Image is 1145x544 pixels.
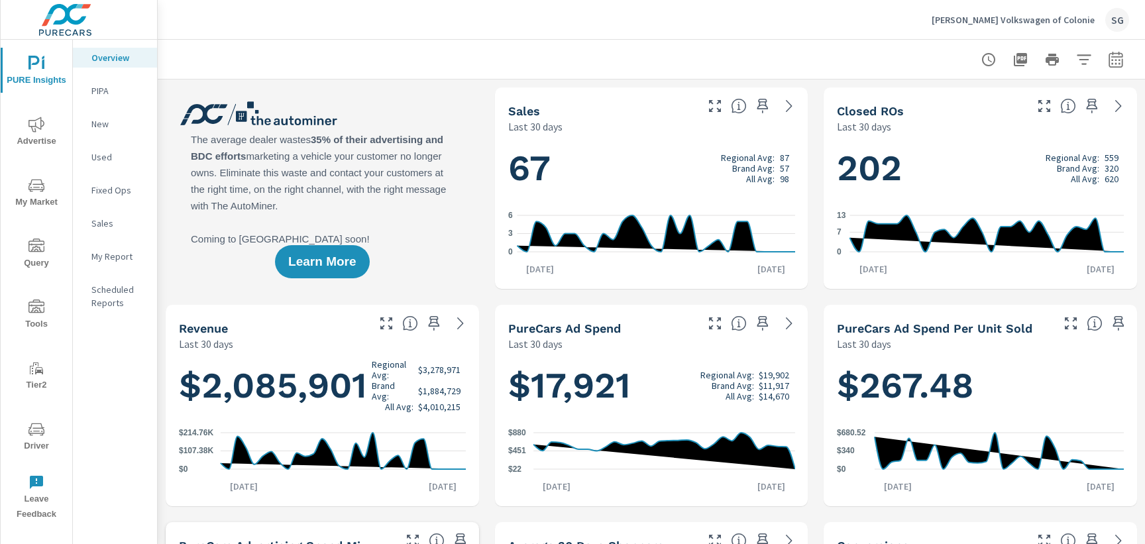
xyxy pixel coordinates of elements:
text: 13 [837,211,846,220]
text: $680.52 [837,428,866,437]
button: Apply Filters [1071,46,1097,73]
p: $14,670 [759,391,789,402]
span: Tier2 [5,360,68,393]
p: Brand Avg: [372,380,413,402]
p: [DATE] [419,480,466,493]
text: $107.38K [179,447,213,456]
p: 320 [1105,163,1118,174]
div: nav menu [1,40,72,527]
span: Save this to your personalized report [752,95,773,117]
span: My Market [5,178,68,210]
p: Scheduled Reports [91,283,146,309]
text: 7 [837,227,842,237]
p: [DATE] [850,262,897,276]
p: Brand Avg: [712,380,754,391]
div: New [73,114,157,134]
p: [DATE] [1077,480,1124,493]
p: Brand Avg: [732,163,775,174]
h1: $2,085,901 [179,359,466,412]
button: Print Report [1039,46,1065,73]
h5: PureCars Ad Spend [508,321,621,335]
div: Sales [73,213,157,233]
text: $451 [508,447,526,456]
p: Overview [91,51,146,64]
p: PIPA [91,84,146,97]
h1: 67 [508,146,795,191]
button: Make Fullscreen [704,313,726,334]
p: All Avg: [726,391,754,402]
p: [DATE] [517,262,563,276]
p: Last 30 days [837,119,891,135]
p: New [91,117,146,131]
span: Leave Feedback [5,474,68,522]
div: PIPA [73,81,157,101]
a: See more details in report [779,313,800,334]
p: Last 30 days [179,336,233,352]
span: Save this to your personalized report [752,313,773,334]
span: Number of Repair Orders Closed by the selected dealership group over the selected time range. [So... [1060,98,1076,114]
a: See more details in report [1108,95,1129,117]
span: Advertise [5,117,68,149]
span: Total sales revenue over the selected date range. [Source: This data is sourced from the dealer’s... [402,315,418,331]
p: [PERSON_NAME] Volkswagen of Colonie [932,14,1095,26]
span: Save this to your personalized report [1108,313,1129,334]
p: Last 30 days [508,336,563,352]
p: All Avg: [1071,174,1099,184]
text: 0 [508,247,513,256]
text: $0 [837,464,846,474]
p: $4,010,215 [418,402,461,412]
p: $1,884,729 [418,386,461,396]
button: "Export Report to PDF" [1007,46,1034,73]
p: [DATE] [533,480,580,493]
p: Fixed Ops [91,184,146,197]
span: Save this to your personalized report [423,313,445,334]
p: Regional Avg: [372,359,413,380]
div: Overview [73,48,157,68]
span: PURE Insights [5,56,68,88]
h1: 202 [837,146,1124,191]
text: 6 [508,211,513,220]
button: Make Fullscreen [1034,95,1055,117]
span: Number of vehicles sold by the dealership over the selected date range. [Source: This data is sou... [731,98,747,114]
p: My Report [91,250,146,263]
span: Average cost of advertising per each vehicle sold at the dealer over the selected date range. The... [1087,315,1103,331]
text: $880 [508,428,526,437]
button: Learn More [275,245,369,278]
h5: Revenue [179,321,228,335]
button: Make Fullscreen [376,313,397,334]
text: 3 [508,229,513,239]
span: Query [5,239,68,271]
text: $340 [837,447,855,456]
p: All Avg: [385,402,413,412]
span: Learn More [288,256,356,268]
button: Select Date Range [1103,46,1129,73]
h5: Closed ROs [837,104,904,118]
p: $3,278,971 [418,364,461,375]
p: 57 [780,163,789,174]
span: Driver [5,421,68,454]
p: Last 30 days [508,119,563,135]
p: [DATE] [875,480,921,493]
text: $22 [508,464,521,474]
div: Used [73,147,157,167]
div: Fixed Ops [73,180,157,200]
span: Tools [5,299,68,332]
p: Regional Avg: [1046,152,1099,163]
text: 0 [837,247,842,256]
h1: $267.48 [837,363,1124,408]
p: 620 [1105,174,1118,184]
span: Total cost of media for all PureCars channels for the selected dealership group over the selected... [731,315,747,331]
p: $11,917 [759,380,789,391]
h5: PureCars Ad Spend Per Unit Sold [837,321,1032,335]
p: $19,902 [759,370,789,380]
p: Last 30 days [837,336,891,352]
button: Make Fullscreen [1060,313,1081,334]
div: Scheduled Reports [73,280,157,313]
div: SG [1105,8,1129,32]
button: Make Fullscreen [704,95,726,117]
p: Regional Avg: [721,152,775,163]
h5: Sales [508,104,540,118]
p: Brand Avg: [1057,163,1099,174]
p: [DATE] [221,480,267,493]
p: [DATE] [748,262,794,276]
